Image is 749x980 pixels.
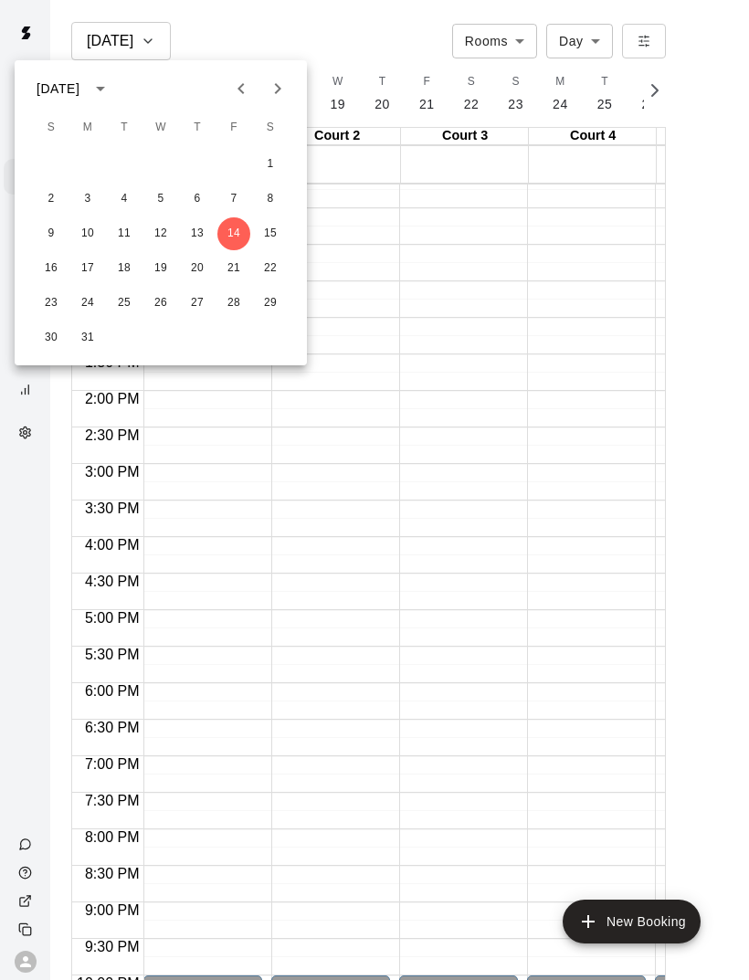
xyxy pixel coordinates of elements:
button: calendar view is open, switch to year view [85,73,116,104]
button: 31 [71,321,104,354]
button: 7 [217,183,250,216]
button: 20 [181,252,214,285]
button: 5 [144,183,177,216]
button: 9 [35,217,68,250]
button: 25 [108,287,141,320]
span: Monday [71,110,104,146]
span: Sunday [35,110,68,146]
button: 21 [217,252,250,285]
button: 27 [181,287,214,320]
button: 11 [108,217,141,250]
span: Thursday [181,110,214,146]
span: Saturday [254,110,287,146]
button: 22 [254,252,287,285]
button: 2 [35,183,68,216]
button: 10 [71,217,104,250]
div: [DATE] [37,79,79,99]
button: 30 [35,321,68,354]
button: 1 [254,148,287,181]
button: 19 [144,252,177,285]
button: 4 [108,183,141,216]
button: 6 [181,183,214,216]
button: 13 [181,217,214,250]
span: Wednesday [144,110,177,146]
button: 17 [71,252,104,285]
button: 23 [35,287,68,320]
button: Previous month [223,70,259,107]
button: 29 [254,287,287,320]
button: 15 [254,217,287,250]
button: 18 [108,252,141,285]
button: 16 [35,252,68,285]
span: Tuesday [108,110,141,146]
button: 24 [71,287,104,320]
button: 8 [254,183,287,216]
span: Friday [217,110,250,146]
button: 3 [71,183,104,216]
button: 26 [144,287,177,320]
button: Next month [259,70,296,107]
button: 28 [217,287,250,320]
button: 12 [144,217,177,250]
button: 14 [217,217,250,250]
